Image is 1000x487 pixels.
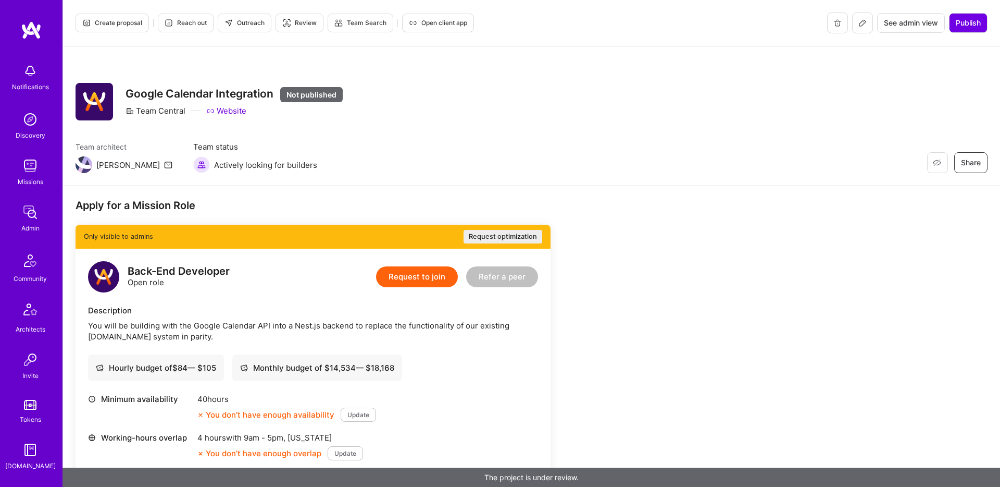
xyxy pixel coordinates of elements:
[14,273,47,284] div: Community
[164,161,172,169] i: icon Mail
[20,202,41,223] img: admin teamwork
[126,107,134,115] i: icon CompanyGray
[96,160,160,171] div: [PERSON_NAME]
[197,448,321,459] div: You don’t have enough overlap
[218,14,271,32] button: Outreach
[88,261,119,293] img: logo
[464,230,542,244] button: Request optimization
[242,433,287,443] span: 9am - 5pm ,
[88,434,96,442] i: icon World
[126,105,185,116] div: Team Central
[334,18,386,28] span: Team Search
[466,266,538,287] button: Refer a peer
[276,14,323,32] button: Review
[328,446,363,460] button: Update
[20,109,41,130] img: discovery
[376,266,458,287] button: Request to join
[76,199,551,212] div: Apply for a Mission Role
[280,87,343,102] div: Not published
[96,362,216,373] div: Hourly budget of $ 84 — $ 105
[63,468,1000,487] div: The project is under review.
[20,155,41,176] img: teamwork
[961,157,981,168] span: Share
[165,18,207,28] span: Reach out
[24,400,36,410] img: tokens
[933,159,941,167] i: icon EyeClosed
[88,320,538,342] div: You will be building with the Google Calendar API into a Nest.js backend to replace the functiona...
[197,412,204,418] i: icon CloseOrange
[88,305,538,316] div: Description
[206,105,246,116] a: Website
[18,176,43,187] div: Missions
[240,362,394,373] div: Monthly budget of $ 14,534 — $ 18,168
[20,349,41,370] img: Invite
[197,451,204,457] i: icon CloseOrange
[16,130,45,141] div: Discovery
[21,21,42,40] img: logo
[88,395,96,403] i: icon Clock
[76,14,149,32] button: Create proposal
[18,299,43,324] img: Architects
[22,370,39,381] div: Invite
[197,432,363,443] div: 4 hours with [US_STATE]
[20,440,41,460] img: guide book
[18,248,43,273] img: Community
[5,460,56,471] div: [DOMAIN_NAME]
[214,160,317,171] span: Actively looking for builders
[341,408,376,422] button: Update
[240,364,248,372] i: icon Cash
[76,225,551,249] div: Only visible to admins
[282,19,291,27] i: icon Targeter
[20,414,41,425] div: Tokens
[76,156,92,173] img: Team Architect
[197,394,376,405] div: 40 hours
[82,19,91,27] i: icon Proposal
[158,14,214,32] button: Reach out
[12,81,49,92] div: Notifications
[96,364,104,372] i: icon Cash
[954,152,988,173] button: Share
[197,409,334,420] div: You don’t have enough availability
[16,324,45,335] div: Architects
[409,18,467,28] span: Open client app
[126,87,343,101] h3: Google Calendar Integration
[76,141,172,152] span: Team architect
[21,223,40,234] div: Admin
[402,14,474,32] button: Open client app
[20,60,41,81] img: bell
[224,18,265,28] span: Outreach
[877,13,945,33] button: See admin view
[88,394,192,405] div: Minimum availability
[193,156,210,173] img: Actively looking for builders
[884,18,938,28] span: See admin view
[88,432,192,443] div: Working-hours overlap
[282,18,317,28] span: Review
[128,266,230,277] div: Back-End Developer
[956,18,981,28] span: Publish
[76,83,113,120] img: Company Logo
[328,14,393,32] button: Team Search
[82,18,142,28] span: Create proposal
[949,13,988,33] button: Publish
[193,141,317,152] span: Team status
[128,266,230,288] div: Open role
